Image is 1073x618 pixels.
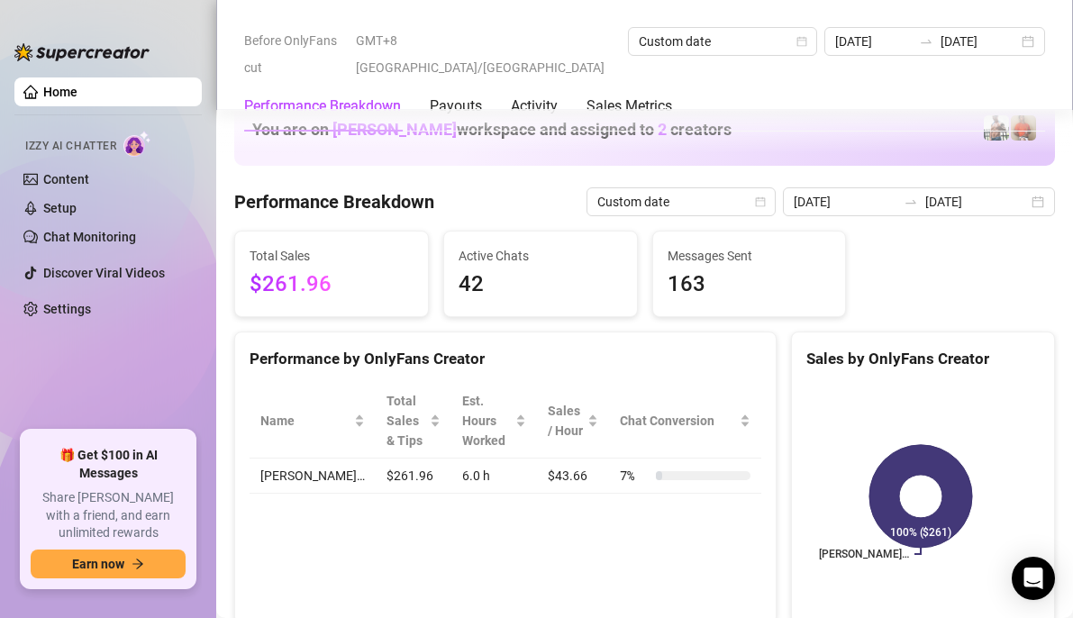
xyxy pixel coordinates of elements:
[43,302,91,316] a: Settings
[250,246,414,266] span: Total Sales
[609,384,761,459] th: Chat Conversion
[537,459,609,494] td: $43.66
[462,391,512,450] div: Est. Hours Worked
[43,201,77,215] a: Setup
[43,266,165,280] a: Discover Viral Videos
[386,391,426,450] span: Total Sales & Tips
[639,28,806,55] span: Custom date
[548,401,584,441] span: Sales / Hour
[620,411,736,431] span: Chat Conversion
[819,548,909,560] text: [PERSON_NAME]…
[451,459,537,494] td: 6.0 h
[806,347,1040,371] div: Sales by OnlyFans Creator
[459,246,623,266] span: Active Chats
[794,192,896,212] input: Start date
[597,188,765,215] span: Custom date
[234,189,434,214] h4: Performance Breakdown
[72,557,124,571] span: Earn now
[31,447,186,482] span: 🎁 Get $100 in AI Messages
[250,384,376,459] th: Name
[260,411,350,431] span: Name
[244,95,401,117] div: Performance Breakdown
[668,268,832,302] span: 163
[511,95,558,117] div: Activity
[250,268,414,302] span: $261.96
[123,131,151,157] img: AI Chatter
[668,246,832,266] span: Messages Sent
[376,459,451,494] td: $261.96
[244,27,345,81] span: Before OnlyFans cut
[904,195,918,209] span: to
[904,195,918,209] span: swap-right
[250,347,761,371] div: Performance by OnlyFans Creator
[459,268,623,302] span: 42
[31,550,186,578] button: Earn nowarrow-right
[919,34,933,49] span: swap-right
[376,384,451,459] th: Total Sales & Tips
[25,138,116,155] span: Izzy AI Chatter
[43,230,136,244] a: Chat Monitoring
[14,43,150,61] img: logo-BBDzfeDw.svg
[430,95,482,117] div: Payouts
[919,34,933,49] span: to
[132,558,144,570] span: arrow-right
[31,489,186,542] span: Share [PERSON_NAME] with a friend, and earn unlimited rewards
[755,196,766,207] span: calendar
[1012,557,1055,600] div: Open Intercom Messenger
[43,85,77,99] a: Home
[356,27,617,81] span: GMT+8 [GEOGRAPHIC_DATA]/[GEOGRAPHIC_DATA]
[587,95,672,117] div: Sales Metrics
[796,36,807,47] span: calendar
[925,192,1028,212] input: End date
[250,459,376,494] td: [PERSON_NAME]…
[620,466,649,486] span: 7 %
[537,384,609,459] th: Sales / Hour
[43,172,89,186] a: Content
[941,32,1018,51] input: End date
[835,32,913,51] input: Start date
